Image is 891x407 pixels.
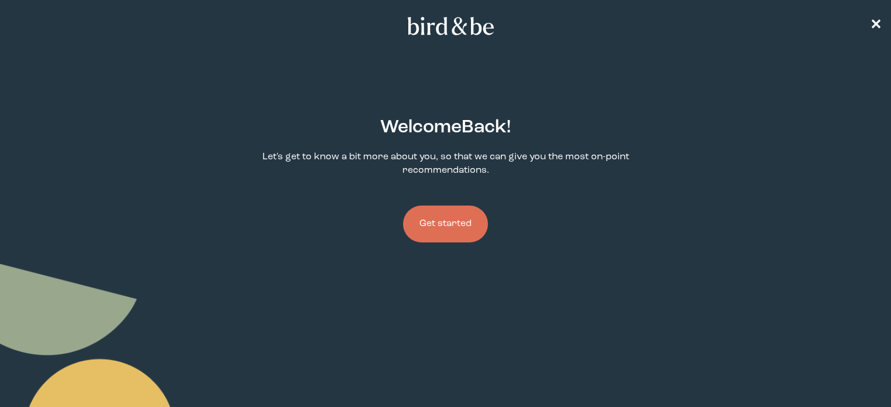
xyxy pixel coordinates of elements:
p: Let's get to know a bit more about you, so that we can give you the most on-point recommendations. [232,151,659,177]
a: ✕ [870,16,882,36]
a: Get started [403,187,488,261]
button: Get started [403,206,488,242]
h2: Welcome Back ! [380,114,511,141]
iframe: Gorgias live chat messenger [832,352,879,395]
span: ✕ [870,19,882,33]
